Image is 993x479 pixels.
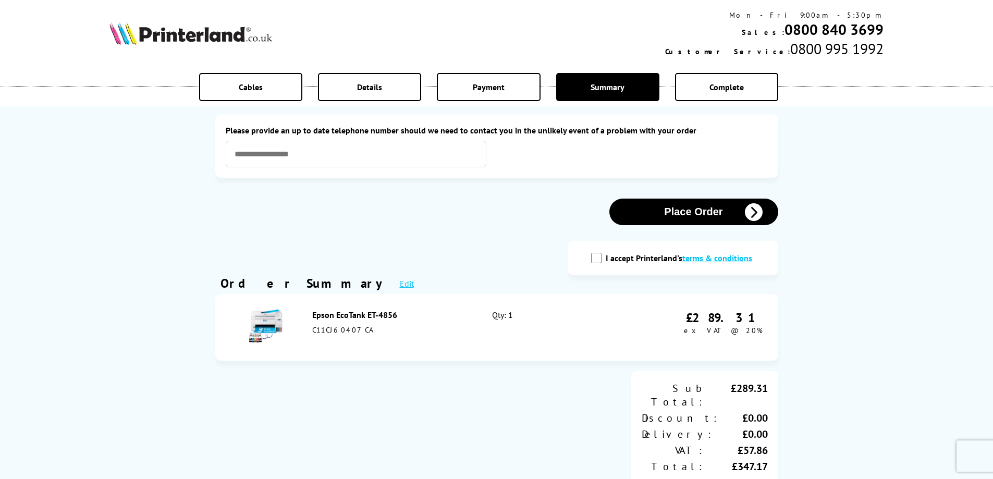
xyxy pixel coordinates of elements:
div: Sub Total: [642,382,705,409]
div: VAT: [642,444,705,457]
span: Summary [591,82,624,92]
div: £289.31 [705,382,768,409]
div: £0.00 [719,411,768,425]
div: Epson EcoTank ET-4856 [312,310,470,320]
div: £57.86 [705,444,768,457]
div: Mon - Fri 9:00am - 5:30pm [665,10,884,20]
div: C11CJ60407CA [312,325,470,335]
div: Delivery: [642,427,714,441]
span: Cables [239,82,263,92]
span: 0800 995 1992 [790,39,884,58]
span: Sales: [742,28,784,37]
div: Qty: 1 [492,310,600,345]
a: 0800 840 3699 [784,20,884,39]
button: Place Order [609,199,778,225]
span: ex VAT @ 20% [684,326,763,335]
span: Customer Service: [665,47,790,56]
label: I accept Printerland's [606,253,757,263]
a: modal_tc [682,253,752,263]
div: £289.31 [684,310,763,326]
img: Printerland Logo [109,22,272,45]
div: Total: [642,460,705,473]
div: £0.00 [714,427,768,441]
img: Epson EcoTank ET-4856 [248,308,285,345]
span: Complete [709,82,744,92]
div: Order Summary [220,275,389,291]
span: Details [357,82,382,92]
label: Please provide an up to date telephone number should we need to contact you in the unlikely event... [226,125,768,136]
span: Payment [473,82,505,92]
div: Discount: [642,411,719,425]
div: £347.17 [705,460,768,473]
a: Edit [400,278,414,289]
